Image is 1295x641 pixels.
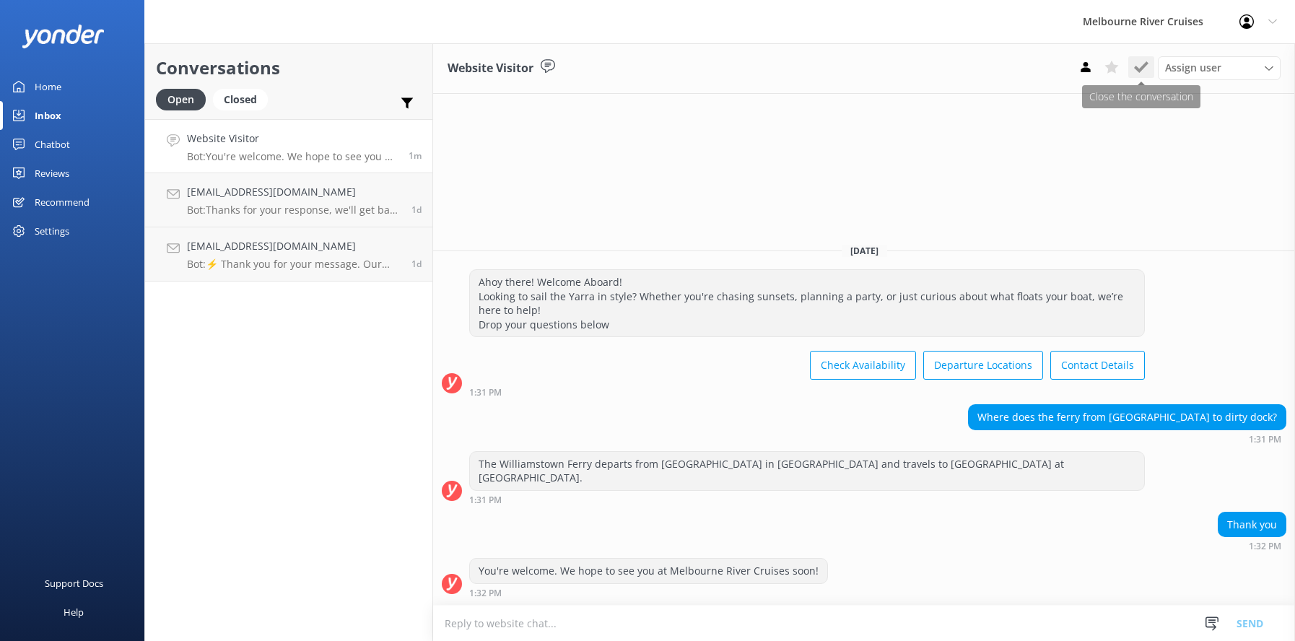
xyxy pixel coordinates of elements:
[64,598,84,627] div: Help
[810,351,916,380] button: Check Availability
[156,89,206,110] div: Open
[145,227,432,282] a: [EMAIL_ADDRESS][DOMAIN_NAME]Bot:⚡ Thank you for your message. Our office hours are Mon - Fri 9.30...
[469,588,828,598] div: Sep 02 2025 01:32pm (UTC +10:00) Australia/Sydney
[187,238,401,254] h4: [EMAIL_ADDRESS][DOMAIN_NAME]
[187,150,398,163] p: Bot: You're welcome. We hope to see you at Melbourne River Cruises soon!
[187,258,401,271] p: Bot: ⚡ Thank you for your message. Our office hours are Mon - Fri 9.30am - 5pm. We'll get back to...
[969,405,1286,429] div: Where does the ferry from [GEOGRAPHIC_DATA] to dirty dock?
[35,130,70,159] div: Chatbot
[45,569,103,598] div: Support Docs
[411,204,422,216] span: Sep 01 2025 12:45pm (UTC +10:00) Australia/Sydney
[35,101,61,130] div: Inbox
[470,270,1144,336] div: Ahoy there! Welcome Aboard! Looking to sail the Yarra in style? Whether you're chasing sunsets, p...
[213,89,268,110] div: Closed
[968,434,1286,444] div: Sep 02 2025 01:31pm (UTC +10:00) Australia/Sydney
[145,119,432,173] a: Website VisitorBot:You're welcome. We hope to see you at Melbourne River Cruises soon!1m
[213,91,275,107] a: Closed
[1249,542,1281,551] strong: 1:32 PM
[448,59,533,78] h3: Website Visitor
[156,54,422,82] h2: Conversations
[470,559,827,583] div: You're welcome. We hope to see you at Melbourne River Cruises soon!
[842,245,887,257] span: [DATE]
[1165,60,1221,76] span: Assign user
[469,589,502,598] strong: 1:32 PM
[1158,56,1281,79] div: Assign User
[35,217,69,245] div: Settings
[1050,351,1145,380] button: Contact Details
[1218,513,1286,537] div: Thank you
[35,188,90,217] div: Recommend
[145,173,432,227] a: [EMAIL_ADDRESS][DOMAIN_NAME]Bot:Thanks for your response, we'll get back to you as soon as we can...
[469,494,1145,505] div: Sep 02 2025 01:31pm (UTC +10:00) Australia/Sydney
[187,184,401,200] h4: [EMAIL_ADDRESS][DOMAIN_NAME]
[469,388,502,397] strong: 1:31 PM
[187,131,398,147] h4: Website Visitor
[35,159,69,188] div: Reviews
[156,91,213,107] a: Open
[469,496,502,505] strong: 1:31 PM
[1249,435,1281,444] strong: 1:31 PM
[187,204,401,217] p: Bot: Thanks for your response, we'll get back to you as soon as we can during opening hours.
[35,72,61,101] div: Home
[409,149,422,162] span: Sep 02 2025 01:32pm (UTC +10:00) Australia/Sydney
[1218,541,1286,551] div: Sep 02 2025 01:32pm (UTC +10:00) Australia/Sydney
[411,258,422,270] span: Sep 01 2025 12:42pm (UTC +10:00) Australia/Sydney
[923,351,1043,380] button: Departure Locations
[469,387,1145,397] div: Sep 02 2025 01:31pm (UTC +10:00) Australia/Sydney
[22,25,105,48] img: yonder-white-logo.png
[470,452,1144,490] div: The Williamstown Ferry departs from [GEOGRAPHIC_DATA] in [GEOGRAPHIC_DATA] and travels to [GEOGRA...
